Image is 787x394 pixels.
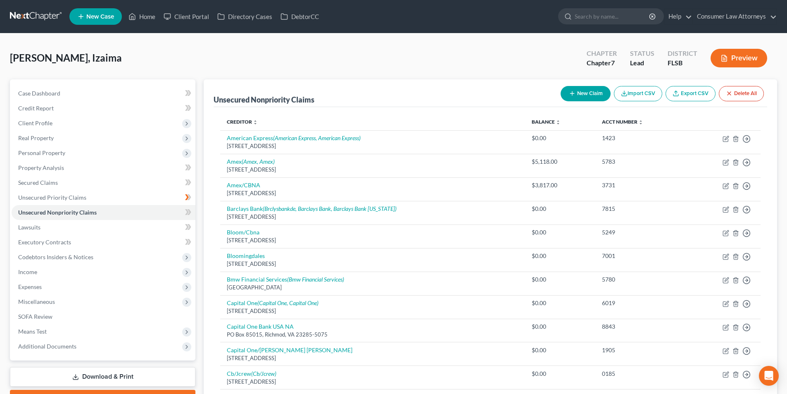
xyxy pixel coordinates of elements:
div: Open Intercom Messenger [759,366,779,386]
div: Unsecured Nonpriority Claims [214,95,314,105]
div: [STREET_ADDRESS] [227,189,518,197]
div: [STREET_ADDRESS] [227,166,518,174]
a: Barclays Bank(Brclysbankde, Barclays Bank, Barclays Bank [US_STATE]) [227,205,397,212]
button: Delete All [719,86,764,101]
a: Bloomingdales [227,252,265,259]
i: (Amex, Amex) [242,158,275,165]
i: (Bmw Financial Services) [287,276,344,283]
div: [STREET_ADDRESS] [227,213,518,221]
div: 0185 [602,370,680,378]
div: Chapter [587,49,617,58]
div: $0.00 [532,134,589,142]
div: [STREET_ADDRESS] [227,236,518,244]
a: Directory Cases [213,9,276,24]
div: 5783 [602,158,680,166]
div: Chapter [587,58,617,68]
span: New Case [86,14,114,20]
div: [GEOGRAPHIC_DATA] [227,284,518,291]
i: unfold_more [253,120,258,125]
div: 1905 [602,346,680,354]
a: Capital One/[PERSON_NAME] [PERSON_NAME] [227,346,352,353]
div: 5249 [602,228,680,236]
span: Additional Documents [18,343,76,350]
button: Preview [711,49,767,67]
a: Export CSV [666,86,716,101]
div: $0.00 [532,322,589,331]
div: FLSB [668,58,697,68]
span: Personal Property [18,149,65,156]
input: Search by name... [575,9,650,24]
a: Bmw Financial Services(Bmw Financial Services) [227,276,344,283]
a: Case Dashboard [12,86,195,101]
a: Capital One Bank USA NA [227,323,294,330]
span: Real Property [18,134,54,141]
div: District [668,49,697,58]
div: 7815 [602,205,680,213]
span: [PERSON_NAME], Izaima [10,52,122,64]
div: 5780 [602,275,680,284]
span: SOFA Review [18,313,52,320]
div: $0.00 [532,346,589,354]
a: Bloom/Cbna [227,229,259,236]
span: Codebtors Insiders & Notices [18,253,93,260]
span: Client Profile [18,119,52,127]
div: $3,817.00 [532,181,589,189]
a: Executory Contracts [12,235,195,250]
button: Import CSV [614,86,662,101]
div: $0.00 [532,228,589,236]
i: (American Express, American Express) [273,134,361,141]
div: 7001 [602,252,680,260]
a: Credit Report [12,101,195,116]
i: unfold_more [556,120,561,125]
i: (Brclysbankde, Barclays Bank, Barclays Bank [US_STATE]) [263,205,397,212]
div: [STREET_ADDRESS] [227,307,518,315]
a: Creditor unfold_more [227,119,258,125]
a: American Express(American Express, American Express) [227,134,361,141]
a: Unsecured Priority Claims [12,190,195,205]
a: Property Analysis [12,160,195,175]
div: [STREET_ADDRESS] [227,354,518,362]
div: $0.00 [532,205,589,213]
a: SOFA Review [12,309,195,324]
div: [STREET_ADDRESS] [227,142,518,150]
span: Expenses [18,283,42,290]
span: Means Test [18,328,47,335]
button: New Claim [561,86,611,101]
i: (Capital One, Capital One) [257,299,319,306]
a: Home [124,9,159,24]
a: Download & Print [10,367,195,387]
a: Acct Number unfold_more [602,119,643,125]
a: Balance unfold_more [532,119,561,125]
div: 6019 [602,299,680,307]
span: 7 [611,59,615,67]
a: Secured Claims [12,175,195,190]
span: Credit Report [18,105,54,112]
a: Unsecured Nonpriority Claims [12,205,195,220]
span: Secured Claims [18,179,58,186]
span: Unsecured Priority Claims [18,194,86,201]
div: $0.00 [532,252,589,260]
div: PO Box 85015, Richmod, VA 23285-5075 [227,331,518,339]
span: Case Dashboard [18,90,60,97]
div: [STREET_ADDRESS] [227,260,518,268]
div: [STREET_ADDRESS] [227,378,518,386]
a: Help [664,9,692,24]
a: Cb/Jcrew(Cb/Jcrew) [227,370,276,377]
div: 8843 [602,322,680,331]
div: $0.00 [532,370,589,378]
span: Executory Contracts [18,239,71,246]
a: DebtorCC [276,9,323,24]
a: Amex/CBNA [227,181,260,189]
a: Consumer Law Attorneys [693,9,777,24]
div: $0.00 [532,275,589,284]
div: Status [630,49,654,58]
div: Lead [630,58,654,68]
span: Miscellaneous [18,298,55,305]
div: 1423 [602,134,680,142]
i: unfold_more [638,120,643,125]
a: Capital One(Capital One, Capital One) [227,299,319,306]
span: Lawsuits [18,224,40,231]
div: $0.00 [532,299,589,307]
div: 3731 [602,181,680,189]
span: Income [18,268,37,275]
